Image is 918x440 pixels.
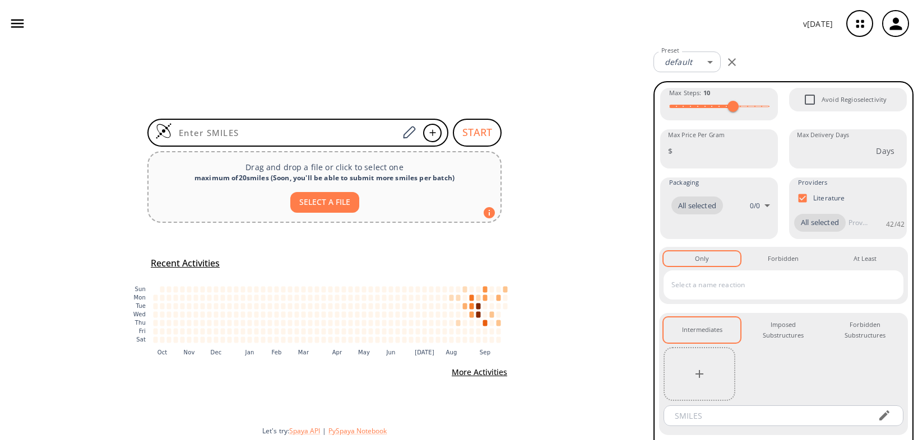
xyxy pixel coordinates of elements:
text: Oct [157,349,168,355]
g: x-axis tick label [157,349,491,355]
text: Jun [386,349,395,355]
g: y-axis tick label [133,286,146,343]
text: Thu [135,320,146,326]
label: Preset [661,46,679,55]
div: maximum of 20 smiles ( Soon, you'll be able to submit more smiles per batch ) [157,173,492,183]
text: Tue [135,303,146,309]
div: Forbidden [768,254,799,264]
text: Mon [133,294,146,301]
p: 0 / 0 [750,201,760,210]
text: Wed [133,311,146,317]
div: Only [695,254,709,264]
span: Providers [798,177,827,188]
p: Drag and drop a file or click to select one [157,161,492,173]
span: All selected [794,217,846,228]
button: Imposed Substructures [745,317,822,343]
p: Literature [813,193,845,203]
div: At Least [854,254,877,264]
button: Forbidden [745,251,822,266]
input: SMILES [667,405,869,426]
h5: Recent Activities [151,258,220,269]
button: Intermediates [664,317,740,343]
div: Forbidden Substructures [836,320,894,340]
span: Avoid Regioselectivity [798,88,822,111]
text: Sun [135,286,146,292]
p: v [DATE] [803,18,833,30]
button: PySpaya Notebook [328,426,387,436]
button: START [453,119,502,147]
p: $ [668,145,673,157]
button: Forbidden Substructures [827,317,903,343]
text: Dec [211,349,222,355]
button: More Activities [447,362,512,383]
text: Jan [245,349,254,355]
button: At Least [827,251,903,266]
text: Fri [139,328,146,334]
img: Logo Spaya [155,123,172,139]
text: Feb [271,349,281,355]
button: Spaya API [289,426,320,436]
button: Recent Activities [146,254,224,273]
span: Avoid Regioselectivity [822,95,887,105]
text: [DATE] [415,349,434,355]
input: Select a name reaction [669,276,882,294]
strong: 10 [703,88,710,97]
p: Days [876,145,894,157]
text: Sep [480,349,490,355]
text: Aug [446,349,457,355]
text: May [358,349,370,355]
text: Sat [136,336,146,343]
div: Imposed Substructures [754,320,813,340]
label: Max Price Per Gram [668,131,725,139]
button: SELECT A FILE [290,192,359,213]
div: Intermediates [682,325,722,335]
span: Packaging [669,177,699,188]
input: Enter SMILES [172,127,398,138]
span: All selected [671,200,723,212]
text: Nov [184,349,195,355]
span: | [320,426,328,436]
label: Max Delivery Days [797,131,849,139]
em: default [665,57,692,67]
text: Mar [298,349,309,355]
g: cell [154,286,508,343]
p: 42 / 42 [886,219,905,229]
span: Max Steps : [669,88,710,98]
button: Only [664,251,740,266]
div: Let's try: [262,426,645,436]
input: Provider name [846,214,870,232]
text: Apr [332,349,342,355]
